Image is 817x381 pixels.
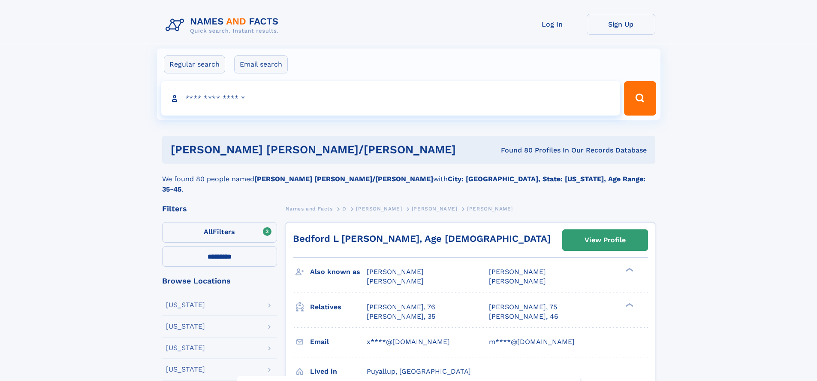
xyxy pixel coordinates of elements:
[489,277,546,285] span: [PERSON_NAME]
[162,14,286,37] img: Logo Names and Facts
[171,144,479,155] h1: [PERSON_NAME] [PERSON_NAME]/[PERSON_NAME]
[489,312,558,321] a: [PERSON_NAME], 46
[367,312,435,321] a: [PERSON_NAME], 35
[162,277,277,285] div: Browse Locations
[166,344,205,351] div: [US_STATE]
[412,206,458,212] span: [PERSON_NAME]
[310,364,367,379] h3: Lived in
[585,230,626,250] div: View Profile
[162,222,277,243] label: Filters
[489,302,557,312] a: [PERSON_NAME], 75
[234,55,288,73] label: Email search
[367,302,435,312] a: [PERSON_NAME], 76
[293,233,551,244] a: Bedford L [PERSON_NAME], Age [DEMOGRAPHIC_DATA]
[310,335,367,349] h3: Email
[162,175,645,193] b: City: [GEOGRAPHIC_DATA], State: [US_STATE], Age Range: 35-45
[367,367,471,375] span: Puyallup, [GEOGRAPHIC_DATA]
[161,81,621,116] input: search input
[489,268,546,276] span: [PERSON_NAME]
[310,300,367,314] h3: Relatives
[624,81,656,116] button: Search Button
[162,205,277,213] div: Filters
[478,146,647,155] div: Found 80 Profiles In Our Records Database
[254,175,433,183] b: [PERSON_NAME] [PERSON_NAME]/[PERSON_NAME]
[356,206,402,212] span: [PERSON_NAME]
[164,55,225,73] label: Regular search
[367,268,424,276] span: [PERSON_NAME]
[166,366,205,373] div: [US_STATE]
[563,230,648,250] a: View Profile
[518,14,587,35] a: Log In
[166,323,205,330] div: [US_STATE]
[342,203,347,214] a: D
[204,228,213,236] span: All
[166,302,205,308] div: [US_STATE]
[286,203,333,214] a: Names and Facts
[356,203,402,214] a: [PERSON_NAME]
[624,302,634,308] div: ❯
[367,277,424,285] span: [PERSON_NAME]
[310,265,367,279] h3: Also known as
[412,203,458,214] a: [PERSON_NAME]
[624,267,634,273] div: ❯
[467,206,513,212] span: [PERSON_NAME]
[587,14,655,35] a: Sign Up
[342,206,347,212] span: D
[162,164,655,195] div: We found 80 people named with .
